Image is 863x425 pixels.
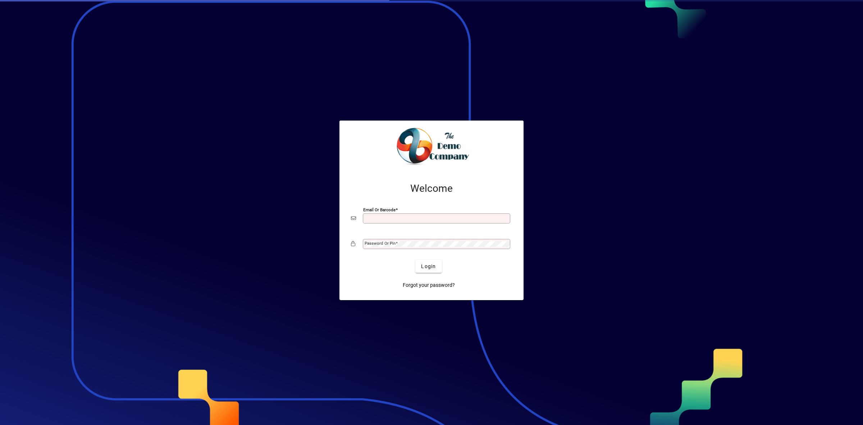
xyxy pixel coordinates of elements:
[403,281,455,289] span: Forgot your password?
[415,260,442,273] button: Login
[351,182,512,195] h2: Welcome
[421,263,436,270] span: Login
[363,207,396,212] mat-label: Email or Barcode
[400,279,458,291] a: Forgot your password?
[365,241,396,246] mat-label: Password or Pin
